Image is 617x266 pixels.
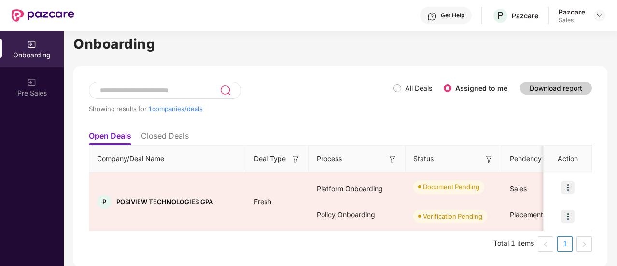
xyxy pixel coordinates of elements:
[405,84,432,92] label: All Deals
[561,210,575,223] img: icon
[557,236,573,252] li: 1
[27,40,37,49] img: svg+xml;base64,PHN2ZyB3aWR0aD0iMjAiIGhlaWdodD0iMjAiIHZpZXdCb3g9IjAgMCAyMCAyMCIgZmlsbD0ibm9uZSIgeG...
[581,241,587,247] span: right
[561,181,575,194] img: icon
[116,198,213,206] span: POSIVIEW TECHNOLOGIES GPA
[73,33,607,55] h1: Onboarding
[558,237,572,251] a: 1
[141,131,189,145] li: Closed Deals
[441,12,464,19] div: Get Help
[576,236,592,252] button: right
[27,78,37,87] img: svg+xml;base64,PHN2ZyB3aWR0aD0iMjAiIGhlaWdodD0iMjAiIHZpZXdCb3g9IjAgMCAyMCAyMCIgZmlsbD0ibm9uZSIgeG...
[576,236,592,252] li: Next Page
[220,84,231,96] img: svg+xml;base64,PHN2ZyB3aWR0aD0iMjQiIGhlaWdodD0iMjUiIHZpZXdCb3g9IjAgMCAyNCAyNSIgZmlsbD0ibm9uZSIgeG...
[254,154,286,164] span: Deal Type
[559,16,585,24] div: Sales
[543,241,548,247] span: left
[413,154,434,164] span: Status
[538,236,553,252] li: Previous Page
[544,146,592,172] th: Action
[388,154,397,164] img: svg+xml;base64,PHN2ZyB3aWR0aD0iMTYiIGhlaWdodD0iMTYiIHZpZXdCb3g9IjAgMCAxNiAxNiIgZmlsbD0ibm9uZSIgeG...
[97,195,112,209] div: P
[510,184,527,193] span: Sales
[512,11,538,20] div: Pazcare
[596,12,603,19] img: svg+xml;base64,PHN2ZyBpZD0iRHJvcGRvd24tMzJ4MzIiIHhtbG5zPSJodHRwOi8vd3d3LnczLm9yZy8yMDAwL3N2ZyIgd2...
[89,131,131,145] li: Open Deals
[427,12,437,21] img: svg+xml;base64,PHN2ZyBpZD0iSGVscC0zMngzMiIgeG1sbnM9Imh0dHA6Ly93d3cudzMub3JnLzIwMDAvc3ZnIiB3aWR0aD...
[309,176,406,202] div: Platform Onboarding
[423,182,479,192] div: Document Pending
[538,236,553,252] button: left
[510,154,553,164] span: Pendency On
[484,154,494,164] img: svg+xml;base64,PHN2ZyB3aWR0aD0iMTYiIGhlaWdodD0iMTYiIHZpZXdCb3g9IjAgMCAxNiAxNiIgZmlsbD0ibm9uZSIgeG...
[291,154,301,164] img: svg+xml;base64,PHN2ZyB3aWR0aD0iMTYiIGhlaWdodD0iMTYiIHZpZXdCb3g9IjAgMCAxNiAxNiIgZmlsbD0ibm9uZSIgeG...
[148,105,203,112] span: 1 companies/deals
[89,146,246,172] th: Company/Deal Name
[493,236,534,252] li: Total 1 items
[497,10,504,21] span: P
[423,211,482,221] div: Verification Pending
[309,202,406,228] div: Policy Onboarding
[89,105,393,112] div: Showing results for
[510,210,543,219] span: Placement
[559,7,585,16] div: Pazcare
[12,9,74,22] img: New Pazcare Logo
[317,154,342,164] span: Process
[246,197,279,206] span: Fresh
[455,84,507,92] label: Assigned to me
[520,82,592,95] button: Download report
